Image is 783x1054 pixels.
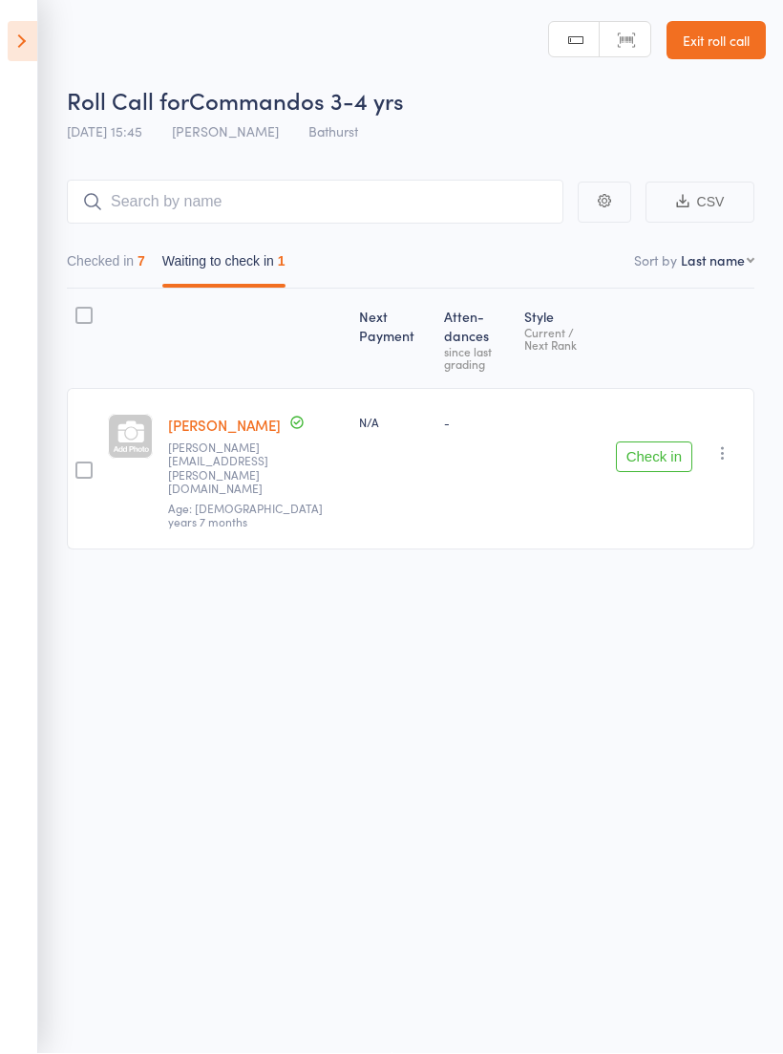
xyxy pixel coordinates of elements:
[524,327,600,352] div: Current / Next Rank
[351,298,436,380] div: Next Payment
[172,122,279,141] span: [PERSON_NAME]
[67,181,563,225] input: Search by name
[517,298,607,380] div: Style
[67,85,189,117] span: Roll Call for
[189,85,404,117] span: Commandos 3-4 yrs
[138,254,145,269] div: 7
[436,298,518,380] div: Atten­dances
[308,122,358,141] span: Bathurst
[162,245,286,289] button: Waiting to check in1
[168,441,292,497] small: Eviston.michelle@gmail.com
[616,442,692,473] button: Check in
[444,415,510,431] div: -
[359,415,429,431] div: N/A
[168,501,323,530] span: Age: [DEMOGRAPHIC_DATA] years 7 months
[667,22,766,60] a: Exit roll call
[168,416,281,436] a: [PERSON_NAME]
[67,122,142,141] span: [DATE] 15:45
[681,251,745,270] div: Last name
[444,346,510,371] div: since last grading
[67,245,145,289] button: Checked in7
[645,183,754,224] button: CSV
[278,254,286,269] div: 1
[634,251,677,270] label: Sort by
